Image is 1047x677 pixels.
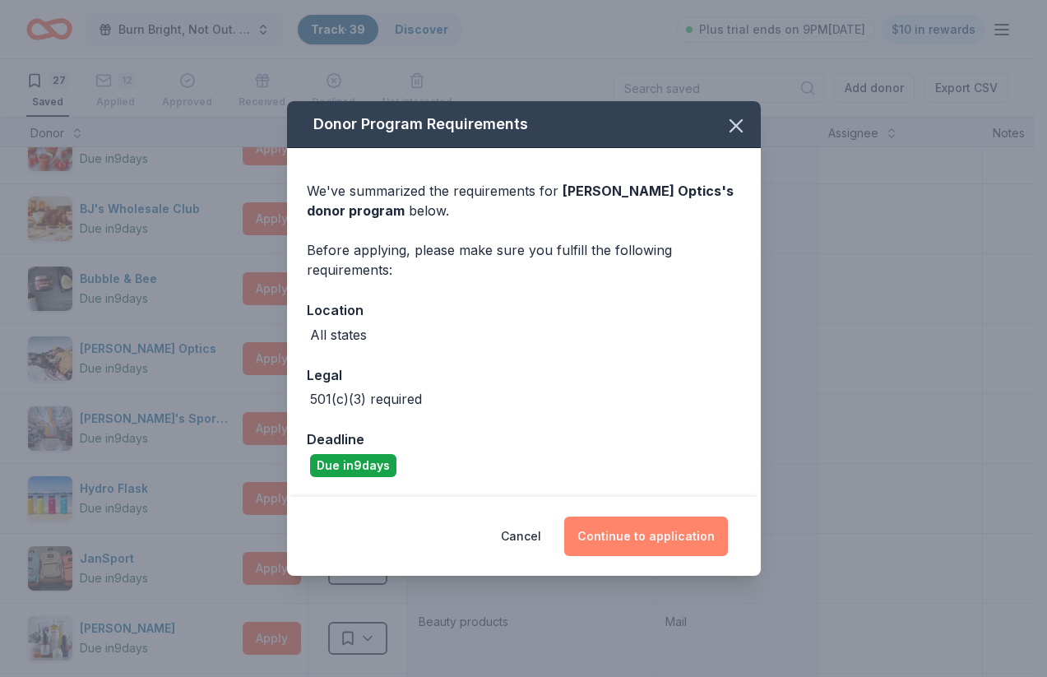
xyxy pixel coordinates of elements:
[501,517,541,556] button: Cancel
[307,240,741,280] div: Before applying, please make sure you fulfill the following requirements:
[307,299,741,321] div: Location
[287,101,761,148] div: Donor Program Requirements
[307,364,741,386] div: Legal
[307,429,741,450] div: Deadline
[307,181,741,220] div: We've summarized the requirements for below.
[310,325,367,345] div: All states
[310,389,422,409] div: 501(c)(3) required
[564,517,728,556] button: Continue to application
[310,454,396,477] div: Due in 9 days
